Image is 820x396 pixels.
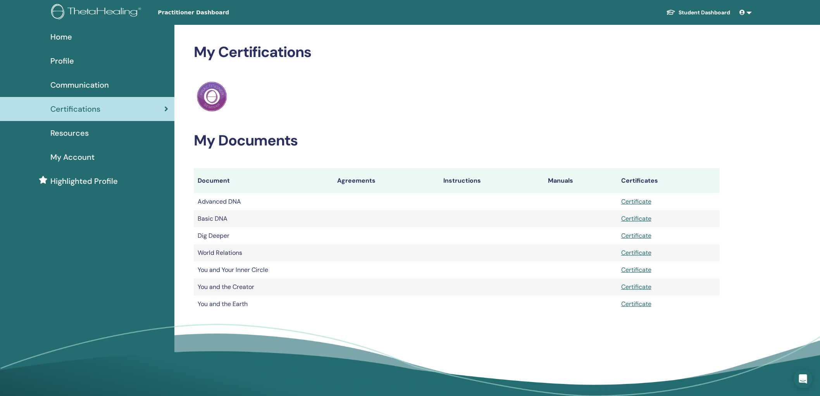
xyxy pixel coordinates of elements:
[50,55,74,67] span: Profile
[439,168,544,193] th: Instructions
[333,168,439,193] th: Agreements
[194,244,333,261] td: World Relations
[194,193,333,210] td: Advanced DNA
[621,232,651,240] a: Certificate
[621,214,651,223] a: Certificate
[621,283,651,291] a: Certificate
[621,300,651,308] a: Certificate
[50,31,72,43] span: Home
[194,210,333,227] td: Basic DNA
[621,197,651,206] a: Certificate
[194,43,720,61] h2: My Certifications
[544,168,617,193] th: Manuals
[50,127,89,139] span: Resources
[50,79,109,91] span: Communication
[666,9,675,16] img: graduation-cap-white.svg
[50,151,95,163] span: My Account
[617,168,720,193] th: Certificates
[194,132,720,150] h2: My Documents
[660,5,736,20] a: Student Dashboard
[194,168,333,193] th: Document
[50,175,118,187] span: Highlighted Profile
[194,278,333,296] td: You and the Creator
[51,4,144,21] img: logo.png
[194,261,333,278] td: You and Your Inner Circle
[158,9,274,17] span: Practitioner Dashboard
[194,227,333,244] td: Dig Deeper
[50,103,100,115] span: Certifications
[194,296,333,313] td: You and the Earth
[621,266,651,274] a: Certificate
[794,370,812,388] div: Open Intercom Messenger
[197,81,227,112] img: Practitioner
[621,249,651,257] a: Certificate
